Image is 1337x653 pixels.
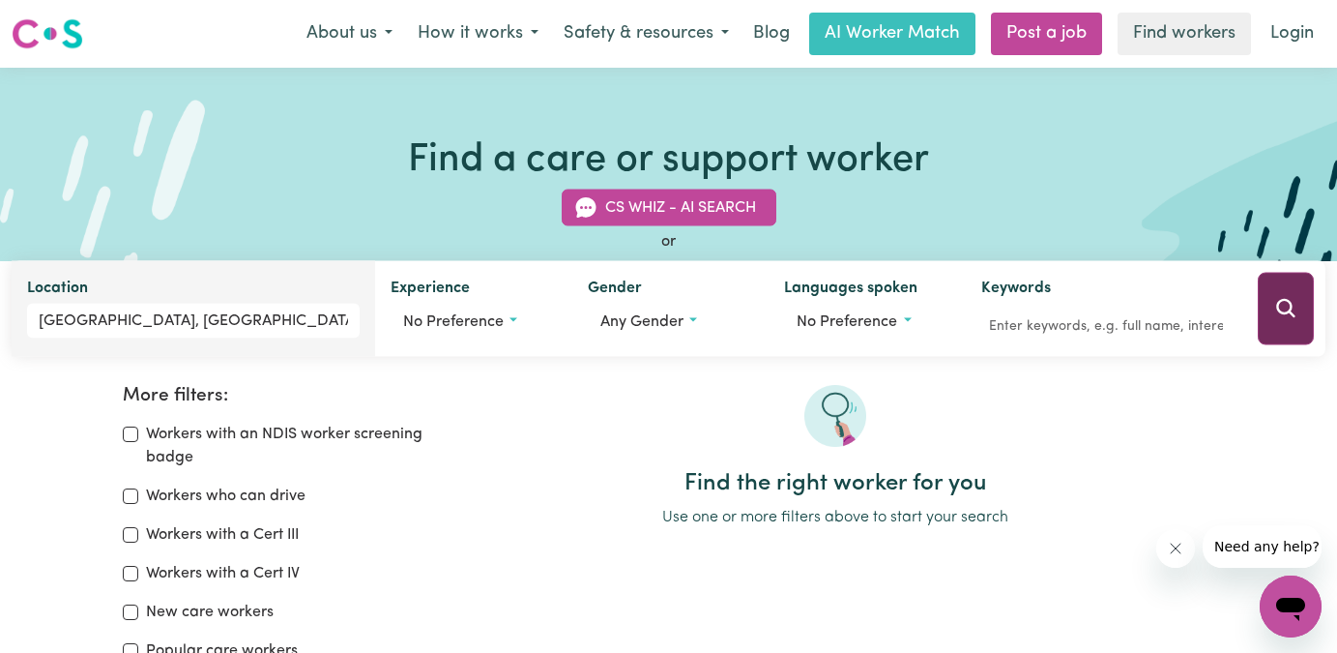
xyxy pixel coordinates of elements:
iframe: Close message [1156,529,1195,568]
a: AI Worker Match [809,13,975,55]
button: Search [1258,273,1314,345]
button: Worker experience options [391,304,557,341]
span: Any gender [600,314,683,330]
a: Find workers [1118,13,1251,55]
span: No preference [403,314,504,330]
button: About us [294,14,405,54]
div: or [12,230,1325,253]
button: How it works [405,14,551,54]
a: Blog [741,13,801,55]
label: Gender [588,277,642,304]
input: Enter keywords, e.g. full name, interests [981,312,1231,341]
label: New care workers [146,601,274,624]
label: Workers with a Cert IV [146,562,300,585]
span: No preference [797,314,897,330]
a: Careseekers logo [12,12,83,56]
label: Languages spoken [784,277,917,304]
label: Location [27,277,88,304]
a: Login [1259,13,1325,55]
p: Use one or more filters above to start your search [457,506,1214,529]
button: CS Whiz - AI Search [562,190,776,226]
label: Workers with an NDIS worker screening badge [146,423,434,469]
h2: More filters: [123,385,434,407]
iframe: Message from company [1203,525,1322,568]
img: Careseekers logo [12,16,83,51]
button: Worker language preferences [784,304,950,341]
label: Workers with a Cert III [146,523,299,547]
a: Post a job [991,13,1102,55]
input: Enter a suburb [27,304,360,339]
iframe: Button to launch messaging window [1260,576,1322,638]
h1: Find a care or support worker [408,137,929,184]
button: Safety & resources [551,14,741,54]
h2: Find the right worker for you [457,470,1214,498]
label: Workers who can drive [146,485,305,508]
label: Experience [391,277,470,304]
button: Worker gender preference [588,304,754,341]
label: Keywords [981,277,1051,304]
